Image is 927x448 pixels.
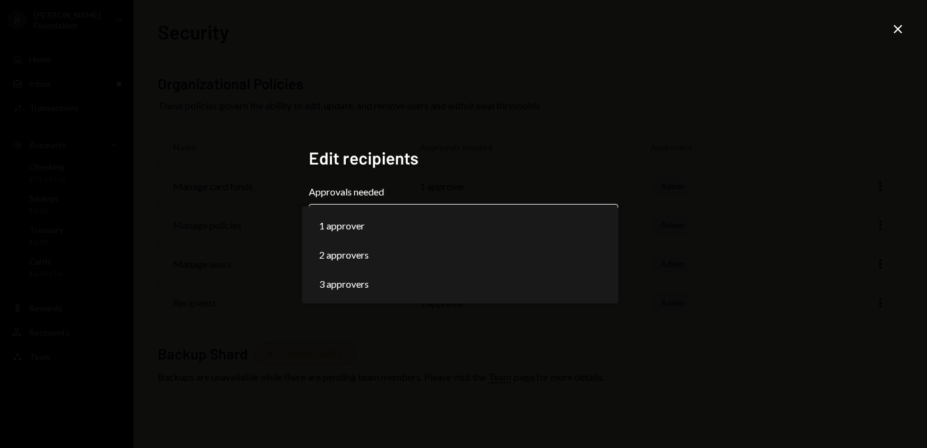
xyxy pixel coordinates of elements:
[309,204,618,238] button: Approvals needed
[319,248,369,262] span: 2 approvers
[319,277,369,291] span: 3 approvers
[319,219,365,233] span: 1 approver
[309,146,618,170] h2: Edit recipients
[309,185,618,199] label: Approvals needed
